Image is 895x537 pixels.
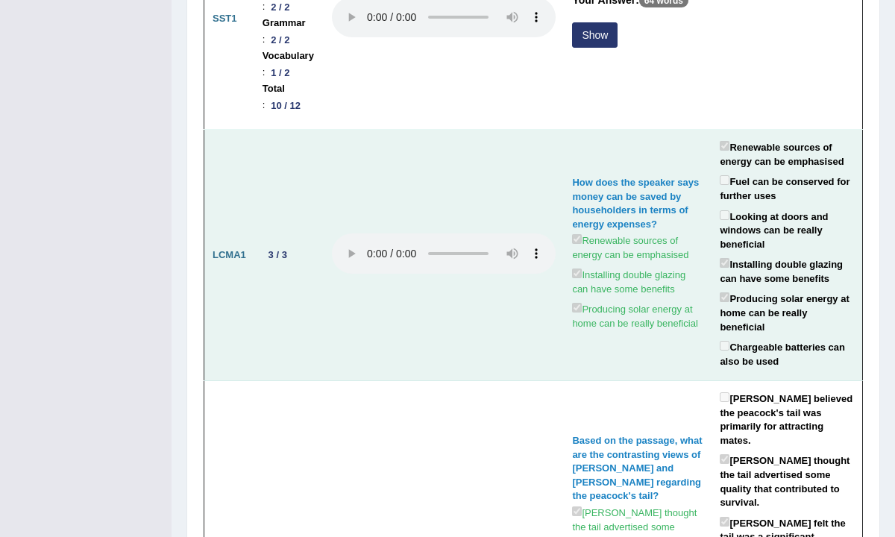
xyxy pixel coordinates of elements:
[720,341,729,351] input: Chargeable batteries can also be used
[263,48,316,81] li: :
[720,210,729,220] input: Looking at doors and windows can be really beneficial
[572,266,703,296] label: Installing double glazing can have some benefits
[263,15,316,48] li: :
[720,172,854,203] label: Fuel can be conserved for further uses
[265,32,295,48] div: 2 / 2
[572,234,582,244] input: Renewable sources of energy can be emphasised
[572,268,582,278] input: Installing double glazing can have some benefits
[720,454,729,464] input: [PERSON_NAME] thought the tail advertised some quality that contributed to survival.
[213,13,237,24] b: SST1
[263,81,316,113] li: :
[572,303,582,313] input: Producing solar energy at home can be really beneficial
[265,65,295,81] div: 1 / 2
[263,247,293,263] div: 3 / 3
[720,207,854,252] label: Looking at doors and windows can be really beneficial
[263,81,285,97] b: Total
[572,506,582,516] input: [PERSON_NAME] thought the tail advertised some quality that contributed to survival.
[263,15,306,31] b: Grammar
[720,138,854,169] label: Renewable sources of energy can be emphasised
[572,300,703,330] label: Producing solar energy at home can be really beneficial
[572,434,703,503] div: Based on the passage, what are the contrasting views of [PERSON_NAME] and [PERSON_NAME] regarding...
[265,98,306,113] div: 10 / 12
[720,389,854,447] label: [PERSON_NAME] believed the peacock's tail was primarily for attracting mates.
[720,255,854,286] label: Installing double glazing can have some benefits
[720,292,729,302] input: Producing solar energy at home can be really beneficial
[720,141,729,151] input: Renewable sources of energy can be emphasised
[720,258,729,268] input: Installing double glazing can have some benefits
[572,22,618,48] button: Show
[720,175,729,185] input: Fuel can be conserved for further uses
[572,176,703,231] div: How does the speaker says money can be saved by householders in terms of energy expenses?
[572,231,703,262] label: Renewable sources of energy can be emphasised
[720,392,729,402] input: [PERSON_NAME] believed the peacock's tail was primarily for attracting mates.
[720,289,854,334] label: Producing solar energy at home can be really beneficial
[720,338,854,368] label: Chargeable batteries can also be used
[263,48,314,64] b: Vocabulary
[213,249,246,260] b: LCMA1
[720,451,854,509] label: [PERSON_NAME] thought the tail advertised some quality that contributed to survival.
[720,517,729,527] input: [PERSON_NAME] felt the tail was a significant evolutionary disadvantage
